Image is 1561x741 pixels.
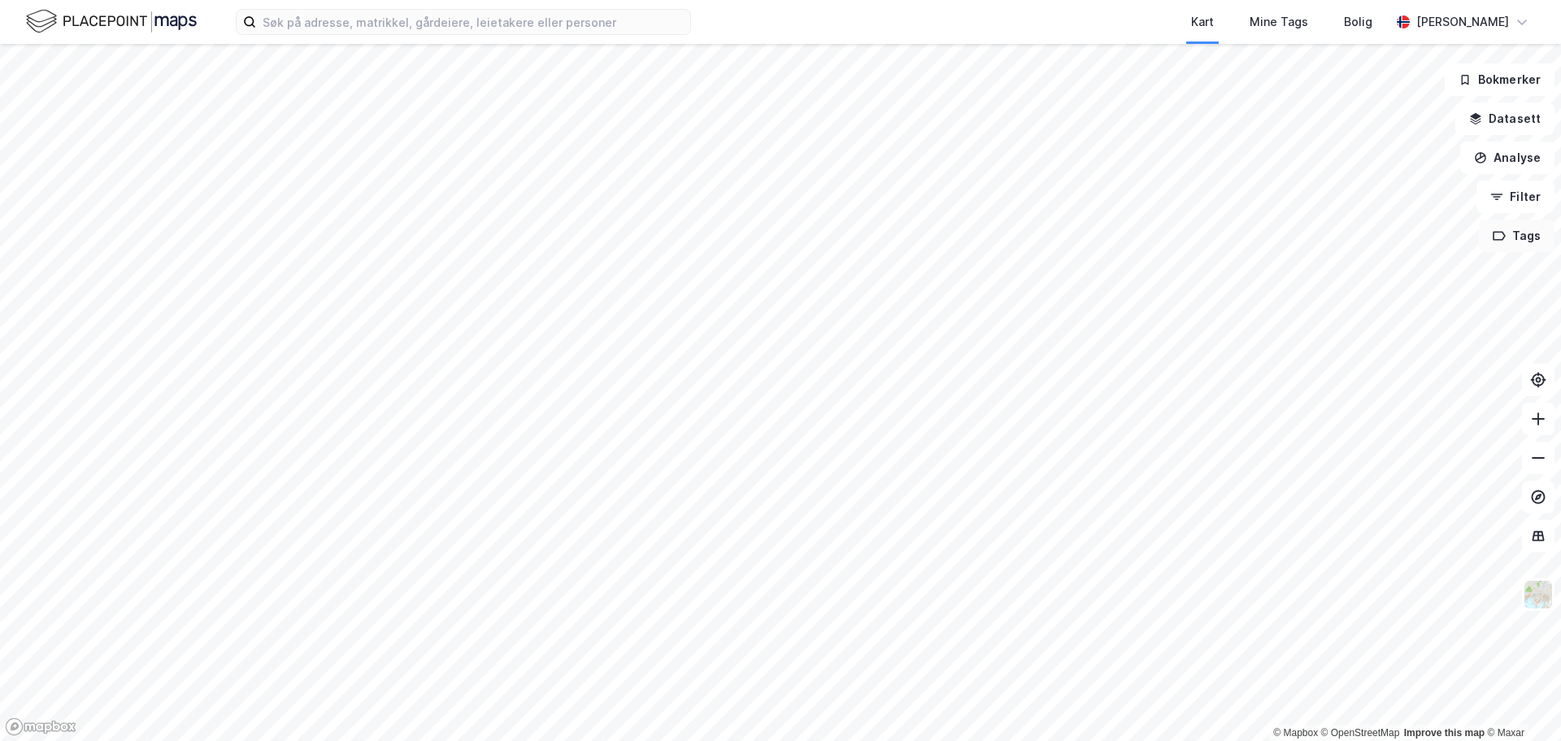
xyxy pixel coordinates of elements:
[1321,727,1400,739] a: OpenStreetMap
[1344,12,1372,32] div: Bolig
[1250,12,1308,32] div: Mine Tags
[1523,579,1554,610] img: Z
[1445,63,1554,96] button: Bokmerker
[1416,12,1509,32] div: [PERSON_NAME]
[1480,663,1561,741] div: Kontrollprogram for chat
[1476,181,1554,213] button: Filter
[1455,102,1554,135] button: Datasett
[1404,727,1485,739] a: Improve this map
[26,7,197,36] img: logo.f888ab2527a4732fd821a326f86c7f29.svg
[1480,663,1561,741] iframe: Chat Widget
[1460,142,1554,174] button: Analyse
[5,717,76,736] a: Mapbox homepage
[1273,727,1318,739] a: Mapbox
[256,10,690,34] input: Søk på adresse, matrikkel, gårdeiere, leietakere eller personer
[1191,12,1214,32] div: Kart
[1479,220,1554,252] button: Tags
